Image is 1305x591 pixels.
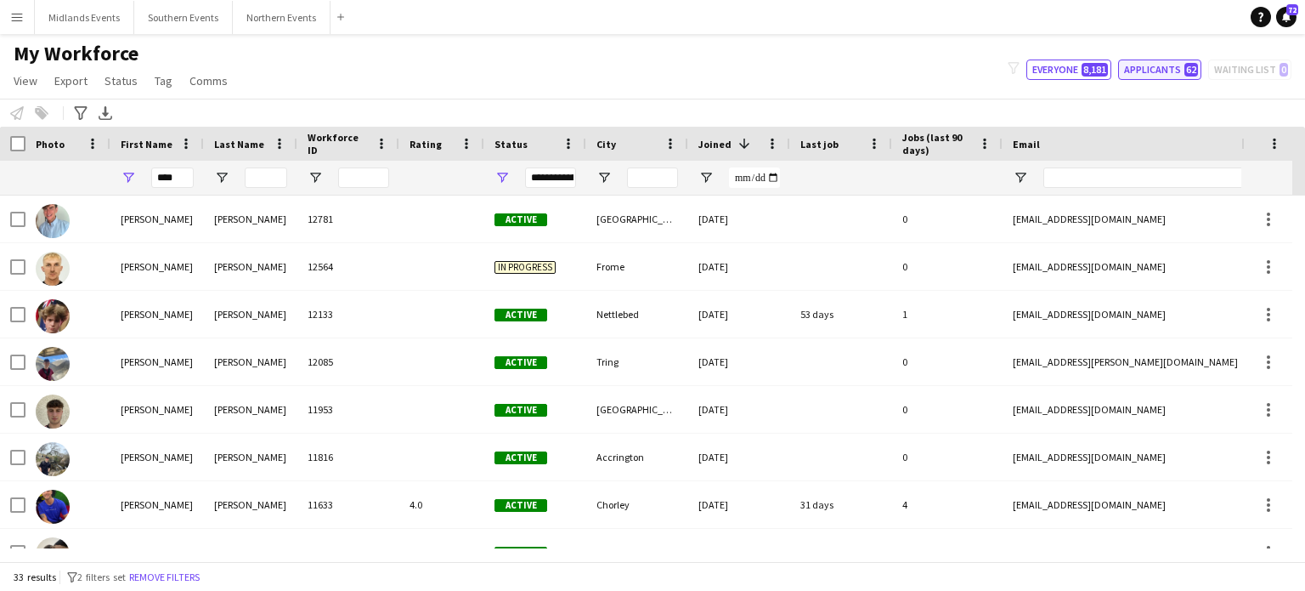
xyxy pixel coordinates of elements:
span: Photo [36,138,65,151]
div: [PERSON_NAME] [110,481,204,528]
span: City [596,138,616,151]
div: Chorley [586,481,688,528]
span: Workforce ID [308,131,369,156]
div: [PERSON_NAME] [204,386,297,433]
div: 12133 [297,291,399,338]
span: Active [494,547,547,560]
div: 12781 [297,196,399,242]
div: Tring [586,338,688,385]
img: Luke Smaje [36,537,70,571]
span: Rating [410,138,442,151]
div: [DATE] [688,529,790,576]
div: 0 [892,196,1003,242]
img: Luke Salmon-Jamieson [36,442,70,476]
input: Joined Filter Input [729,168,780,188]
div: 12564 [297,243,399,290]
div: [PERSON_NAME] [110,386,204,433]
button: Open Filter Menu [1013,170,1028,185]
div: [PERSON_NAME] [110,434,204,480]
div: [PERSON_NAME] [204,338,297,385]
div: 0 [892,434,1003,480]
a: Status [98,70,144,92]
span: Email [1013,138,1040,151]
div: [PERSON_NAME] [204,243,297,290]
a: Tag [148,70,179,92]
div: [PERSON_NAME] [110,529,204,576]
div: 11652 [297,529,399,576]
div: [DATE] [688,386,790,433]
div: 1 [892,291,1003,338]
span: Last job [800,138,839,151]
div: 4 [892,481,1003,528]
div: 11953 [297,386,399,433]
span: Jobs (last 90 days) [902,131,972,156]
div: [DATE] [688,481,790,528]
button: Open Filter Menu [214,170,229,185]
app-action-btn: Advanced filters [71,103,91,123]
span: In progress [494,261,556,274]
input: City Filter Input [627,168,678,188]
button: Open Filter Menu [494,170,510,185]
div: [PERSON_NAME] [204,291,297,338]
div: 11816 [297,434,399,480]
div: [PERSON_NAME] [204,481,297,528]
span: Last Name [214,138,264,151]
a: Comms [183,70,234,92]
img: Luke Dennison [36,395,70,429]
span: Active [494,213,547,226]
div: [PERSON_NAME] [110,291,204,338]
div: 0 [892,386,1003,433]
button: Open Filter Menu [121,170,136,185]
button: Southern Events [134,1,233,34]
span: 62 [1184,63,1198,77]
span: Status [494,138,528,151]
div: Smaje [204,529,297,576]
app-action-btn: Export XLSX [95,103,116,123]
div: [DATE] [688,434,790,480]
input: First Name Filter Input [151,168,194,188]
div: Nettlebed [586,291,688,338]
input: Last Name Filter Input [245,168,287,188]
span: Active [494,356,547,369]
span: View [14,73,37,88]
div: 0 [892,338,1003,385]
a: Export [48,70,94,92]
div: Deeside [586,529,688,576]
button: Open Filter Menu [698,170,714,185]
div: 12085 [297,338,399,385]
div: [DATE] [688,243,790,290]
img: Luke Berryman [36,252,70,286]
div: [PERSON_NAME] [204,196,297,242]
div: [PERSON_NAME] [110,196,204,242]
div: Frome [586,243,688,290]
div: [DATE] [688,338,790,385]
div: [PERSON_NAME] [110,243,204,290]
div: [DATE] [688,196,790,242]
button: Northern Events [233,1,330,34]
span: First Name [121,138,172,151]
span: Tag [155,73,172,88]
button: Everyone8,181 [1026,60,1111,80]
button: Applicants62 [1118,60,1201,80]
input: Workforce ID Filter Input [338,168,389,188]
span: 2 filters set [77,571,126,583]
div: 53 days [790,291,892,338]
div: [DATE] [688,291,790,338]
div: [PERSON_NAME] [204,434,297,480]
span: 8,181 [1082,63,1108,77]
div: 31 days [790,481,892,528]
img: Luke Richardson [36,347,70,381]
div: [PERSON_NAME] [110,338,204,385]
button: Midlands Events [35,1,134,34]
span: Status [105,73,138,88]
img: Luke Edward Thompson [36,299,70,333]
span: Export [54,73,88,88]
span: Joined [698,138,732,151]
a: 72 [1276,7,1297,27]
div: 0 [892,243,1003,290]
img: Luke Marshall [36,204,70,238]
div: Accrington [586,434,688,480]
button: Open Filter Menu [596,170,612,185]
div: [GEOGRAPHIC_DATA] [586,196,688,242]
div: 4.0 [399,481,484,528]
